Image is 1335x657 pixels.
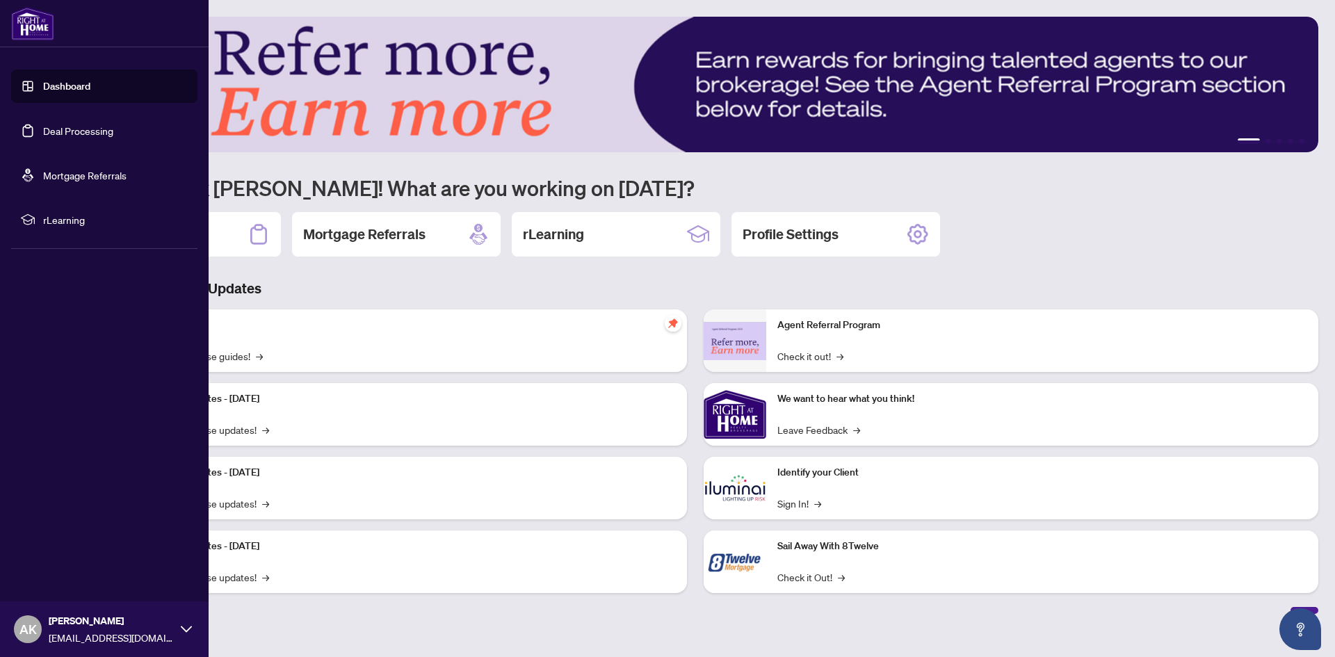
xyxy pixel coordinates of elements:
button: 5 [1299,138,1304,144]
p: Identify your Client [777,465,1307,480]
h2: Mortgage Referrals [303,225,426,244]
h1: Welcome back [PERSON_NAME]! What are you working on [DATE]? [72,175,1318,201]
p: Platform Updates - [DATE] [146,539,676,554]
img: We want to hear what you think! [704,383,766,446]
button: Open asap [1279,608,1321,650]
button: 1 [1238,138,1260,144]
span: [EMAIL_ADDRESS][DOMAIN_NAME] [49,630,174,645]
span: rLearning [43,212,188,227]
p: We want to hear what you think! [777,391,1307,407]
button: 2 [1265,138,1271,144]
img: logo [11,7,54,40]
img: Agent Referral Program [704,322,766,360]
a: Mortgage Referrals [43,169,127,181]
span: [PERSON_NAME] [49,613,174,628]
span: → [262,569,269,585]
a: Dashboard [43,80,90,92]
h3: Brokerage & Industry Updates [72,279,1318,298]
span: → [262,422,269,437]
p: Platform Updates - [DATE] [146,465,676,480]
img: Slide 0 [72,17,1318,152]
a: Check it out!→ [777,348,843,364]
a: Deal Processing [43,124,113,137]
p: Self-Help [146,318,676,333]
span: → [853,422,860,437]
h2: Profile Settings [743,225,839,244]
a: Check it Out!→ [777,569,845,585]
p: Agent Referral Program [777,318,1307,333]
p: Sail Away With 8Twelve [777,539,1307,554]
span: → [838,569,845,585]
button: 3 [1277,138,1282,144]
span: → [814,496,821,511]
span: pushpin [665,315,681,332]
a: Leave Feedback→ [777,422,860,437]
span: AK [19,619,37,639]
button: 4 [1288,138,1293,144]
span: → [256,348,263,364]
span: → [836,348,843,364]
img: Sail Away With 8Twelve [704,530,766,593]
a: Sign In!→ [777,496,821,511]
h2: rLearning [523,225,584,244]
img: Identify your Client [704,457,766,519]
span: → [262,496,269,511]
p: Platform Updates - [DATE] [146,391,676,407]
